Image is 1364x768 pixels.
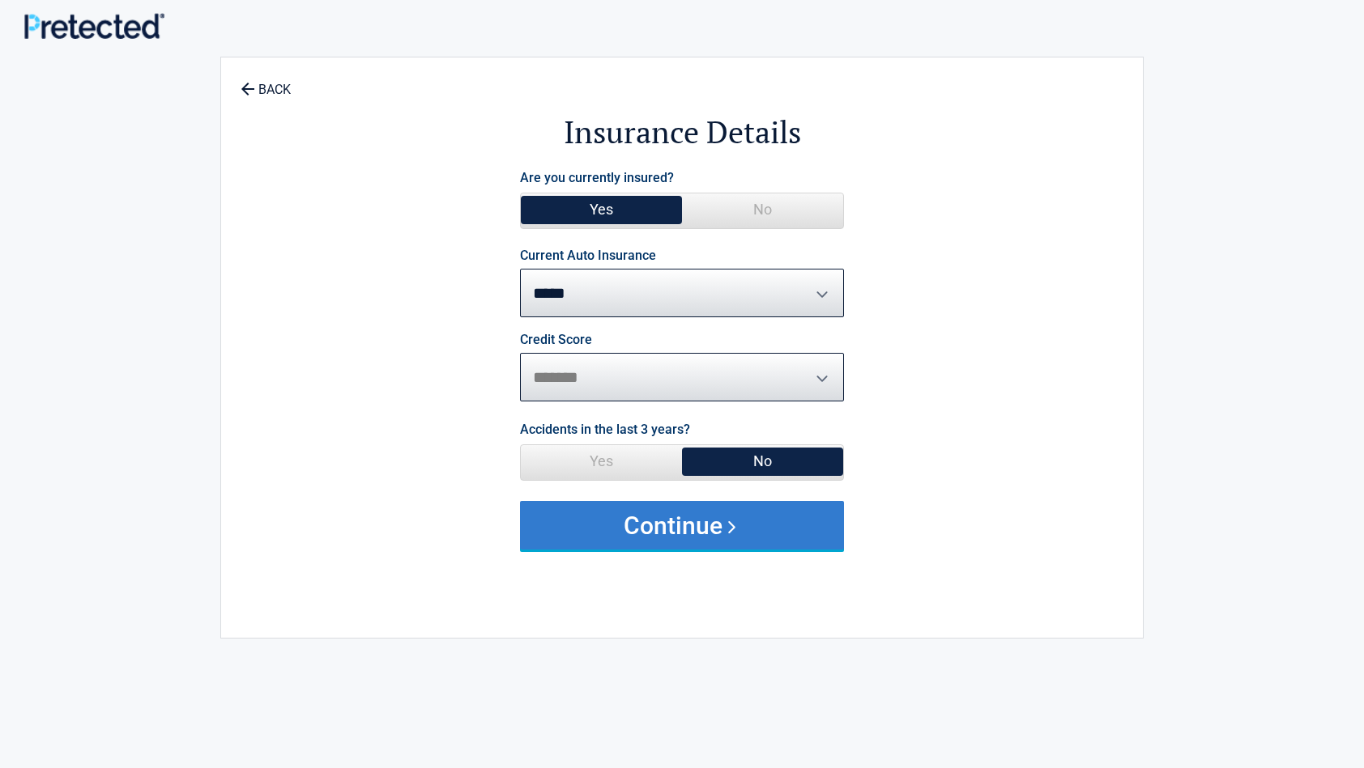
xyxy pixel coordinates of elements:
label: Current Auto Insurance [520,249,656,262]
label: Are you currently insured? [520,167,674,189]
h2: Insurance Details [310,112,1054,153]
span: Yes [521,445,682,477]
span: Yes [521,193,682,226]
a: BACK [237,68,294,96]
img: Main Logo [24,13,164,38]
span: No [682,445,843,477]
span: No [682,193,843,226]
label: Credit Score [520,333,592,346]
button: Continue [520,501,844,549]
label: Accidents in the last 3 years? [520,418,690,440]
